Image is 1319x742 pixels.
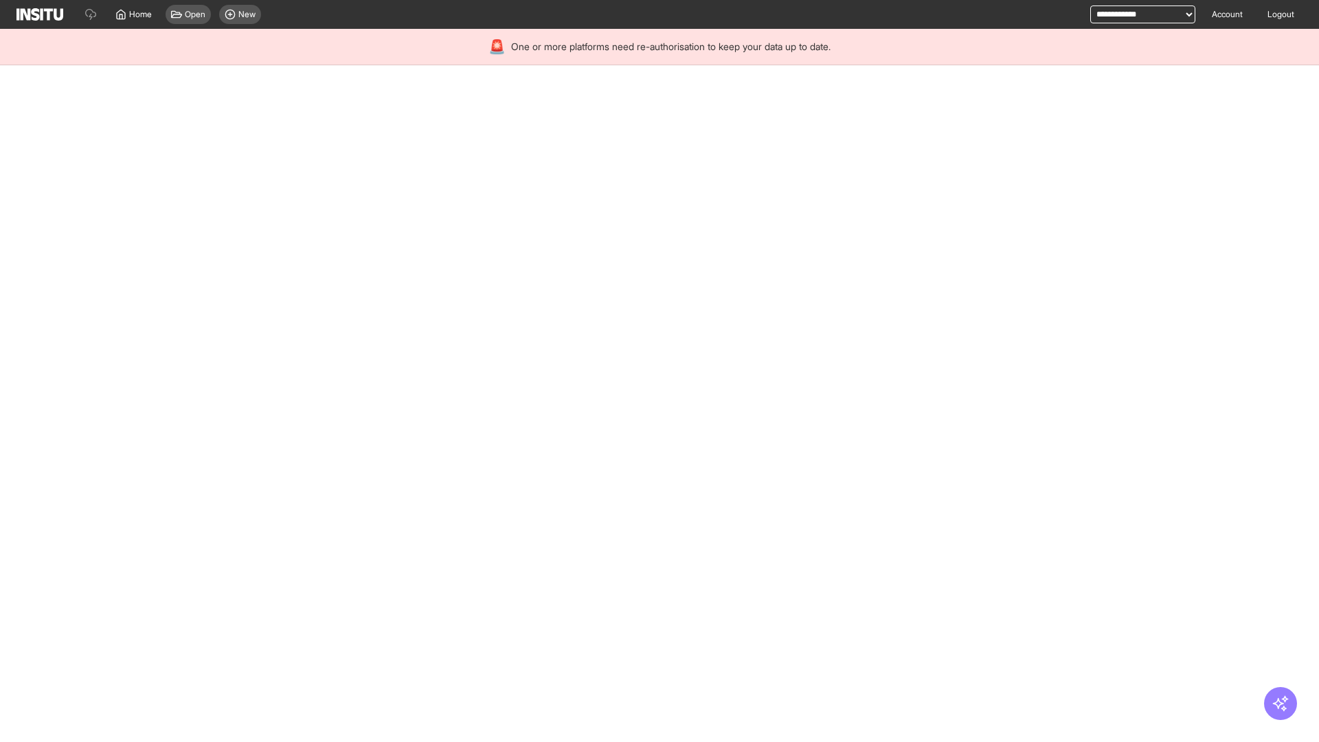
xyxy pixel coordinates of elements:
[238,9,256,20] span: New
[511,40,831,54] span: One or more platforms need re-authorisation to keep your data up to date.
[16,8,63,21] img: Logo
[488,37,506,56] div: 🚨
[129,9,152,20] span: Home
[185,9,205,20] span: Open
